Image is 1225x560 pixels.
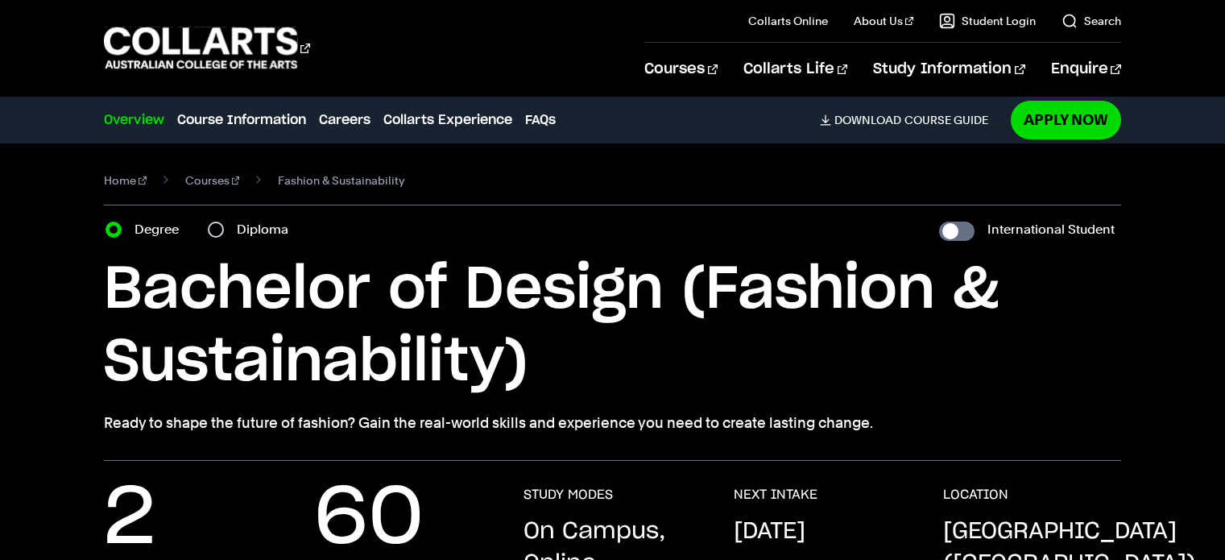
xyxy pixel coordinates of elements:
[314,487,424,551] p: 60
[734,516,805,548] p: [DATE]
[734,487,817,503] h3: NEXT INTAKE
[987,218,1115,241] label: International Student
[644,43,718,96] a: Courses
[135,218,188,241] label: Degree
[104,25,310,71] div: Go to homepage
[748,13,828,29] a: Collarts Online
[834,113,901,127] span: Download
[943,487,1008,503] h3: LOCATION
[177,110,306,130] a: Course Information
[185,169,240,192] a: Courses
[383,110,512,130] a: Collarts Experience
[278,169,404,192] span: Fashion & Sustainability
[104,412,1120,434] p: Ready to shape the future of fashion? Gain the real-world skills and experience you need to creat...
[104,169,147,192] a: Home
[524,487,613,503] h3: STUDY MODES
[237,218,298,241] label: Diploma
[319,110,370,130] a: Careers
[104,110,164,130] a: Overview
[104,254,1120,399] h1: Bachelor of Design (Fashion & Sustainability)
[820,113,1001,127] a: DownloadCourse Guide
[1062,13,1121,29] a: Search
[939,13,1036,29] a: Student Login
[104,487,155,551] p: 2
[743,43,847,96] a: Collarts Life
[1051,43,1121,96] a: Enquire
[1011,101,1121,139] a: Apply Now
[854,13,913,29] a: About Us
[525,110,556,130] a: FAQs
[873,43,1024,96] a: Study Information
